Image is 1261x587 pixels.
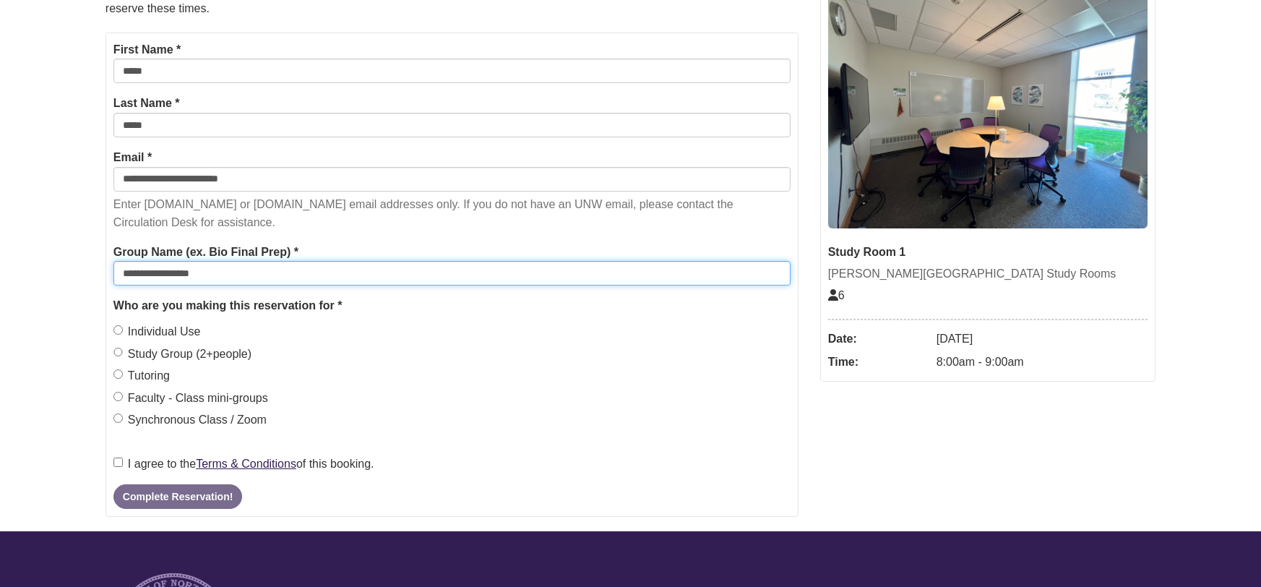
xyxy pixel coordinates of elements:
[113,458,123,467] input: I agree to theTerms & Conditionsof this booking.
[113,94,180,113] label: Last Name *
[113,348,123,357] input: Study Group (2+people)
[937,327,1148,351] dd: [DATE]
[113,484,242,509] button: Complete Reservation!
[113,243,298,262] label: Group Name (ex. Bio Final Prep) *
[113,325,123,335] input: Individual Use
[113,411,267,429] label: Synchronous Class / Zoom
[828,243,1148,262] div: Study Room 1
[828,327,929,351] dt: Date:
[937,351,1148,374] dd: 8:00am - 9:00am
[113,389,268,408] label: Faculty - Class mini-groups
[828,265,1148,283] div: [PERSON_NAME][GEOGRAPHIC_DATA] Study Rooms
[113,369,123,379] input: Tutoring
[113,455,374,474] label: I agree to the of this booking.
[196,458,296,470] a: Terms & Conditions
[113,345,251,364] label: Study Group (2+people)
[113,367,170,385] label: Tutoring
[828,289,845,301] span: The capacity of this space
[113,392,123,401] input: Faculty - Class mini-groups
[113,296,791,315] legend: Who are you making this reservation for *
[113,195,791,232] p: Enter [DOMAIN_NAME] or [DOMAIN_NAME] email addresses only. If you do not have an UNW email, pleas...
[113,322,201,341] label: Individual Use
[113,40,181,59] label: First Name *
[828,351,929,374] dt: Time:
[113,414,123,423] input: Synchronous Class / Zoom
[113,148,152,167] label: Email *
